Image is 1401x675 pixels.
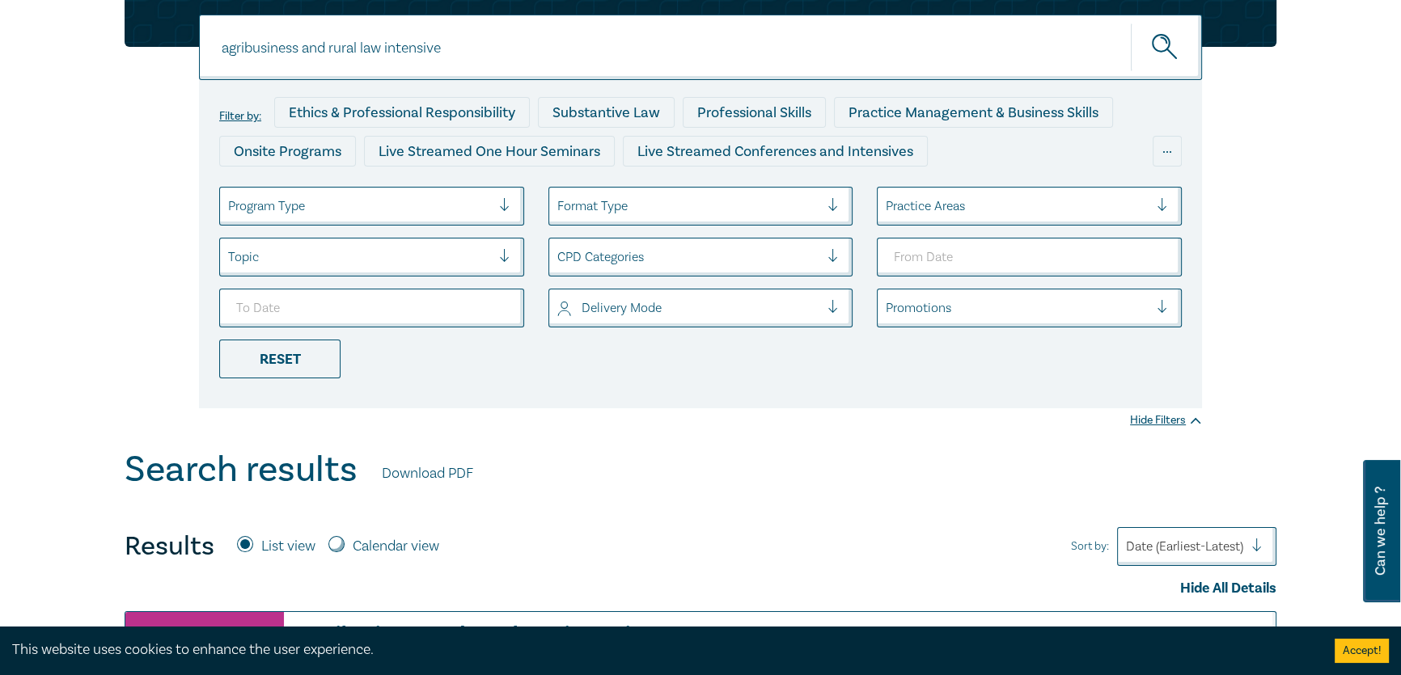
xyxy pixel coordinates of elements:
[261,536,315,557] label: List view
[538,97,675,128] div: Substantive Law
[1126,538,1129,555] input: Sort by
[303,624,968,648] a: Agribusiness and Rural Law intensive CPD Points3
[1160,624,1259,661] h3: $ 435.00
[303,624,968,648] h3: Agribusiness and Rural Law intensive
[678,175,855,205] div: 10 CPD Point Packages
[557,299,561,317] input: select
[228,197,231,215] input: select
[219,340,341,378] div: Reset
[125,578,1276,599] div: Hide All Details
[1130,412,1202,428] div: Hide Filters
[557,197,561,215] input: select
[623,136,928,167] div: Live Streamed Conferences and Intensives
[863,175,1012,205] div: National Programs
[353,536,439,557] label: Calendar view
[886,197,889,215] input: select
[557,248,561,266] input: select
[1153,136,1182,167] div: ...
[683,97,826,128] div: Professional Skills
[219,136,356,167] div: Onsite Programs
[219,110,261,123] label: Filter by:
[12,639,1310,660] div: This website uses cookies to enhance the user experience.
[382,463,473,484] a: Download PDF
[219,289,524,327] input: To Date
[364,136,615,167] div: Live Streamed One Hour Seminars
[125,449,358,491] h1: Search results
[1071,538,1109,555] span: Sort by:
[834,97,1113,128] div: Practice Management & Business Skills
[886,299,889,317] input: select
[125,530,214,563] h4: Results
[1373,470,1388,593] span: Can we help ?
[484,175,670,205] div: Pre-Recorded Webcasts
[274,97,530,128] div: Ethics & Professional Responsibility
[228,248,231,266] input: select
[199,15,1202,80] input: Search for a program title, program description or presenter name
[1335,639,1389,663] button: Accept cookies
[877,238,1182,276] input: From Date
[219,175,476,205] div: Live Streamed Practical Workshops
